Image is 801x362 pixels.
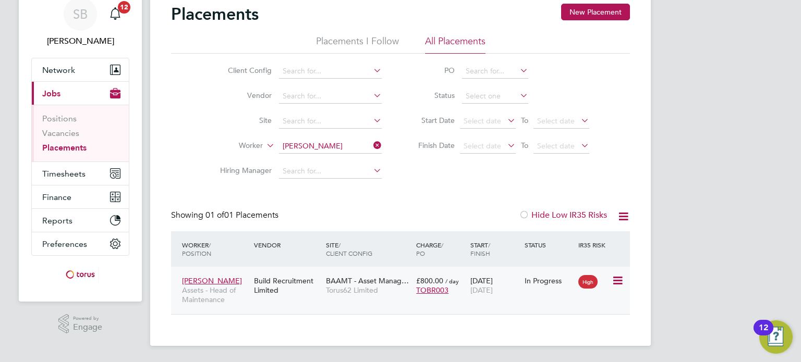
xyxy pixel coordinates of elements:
[470,241,490,257] span: / Finish
[445,277,459,285] span: / day
[32,58,129,81] button: Network
[416,285,448,295] span: TOBR003
[416,241,443,257] span: / PO
[416,276,443,285] span: £800.00
[32,105,129,161] div: Jobs
[414,235,468,263] div: Charge
[279,139,382,154] input: Search for...
[468,235,522,263] div: Start
[42,192,71,202] span: Finance
[279,114,382,129] input: Search for...
[518,139,531,152] span: To
[62,266,99,283] img: torus-logo-retina.png
[42,216,72,226] span: Reports
[182,276,242,285] span: [PERSON_NAME]
[212,166,272,175] label: Hiring Manager
[537,141,575,151] span: Select date
[759,328,768,341] div: 12
[32,232,129,255] button: Preferences
[326,276,409,285] span: BAAMT - Asset Manag…
[179,270,630,279] a: [PERSON_NAME]Assets - Head of MaintenanceBuild Recruitment LimitedBAAMT - Asset Manag…Torus62 Lim...
[468,271,522,300] div: [DATE]
[203,141,263,151] label: Worker
[73,7,88,21] span: SB
[251,235,323,254] div: Vendor
[58,314,103,334] a: Powered byEngage
[42,169,86,179] span: Timesheets
[42,89,60,98] span: Jobs
[251,271,323,300] div: Build Recruitment Limited
[408,66,455,75] label: PO
[42,239,87,249] span: Preferences
[42,143,87,153] a: Placements
[205,210,224,220] span: 01 of
[279,89,382,104] input: Search for...
[212,66,272,75] label: Client Config
[279,64,382,79] input: Search for...
[32,82,129,105] button: Jobs
[212,91,272,100] label: Vendor
[518,114,531,127] span: To
[326,241,372,257] span: / Client Config
[462,89,528,104] input: Select one
[537,116,575,126] span: Select date
[425,35,486,54] li: All Placements
[279,164,382,179] input: Search for...
[576,235,612,254] div: IR35 Risk
[470,285,493,295] span: [DATE]
[182,241,211,257] span: / Position
[408,141,455,150] label: Finish Date
[118,1,130,14] span: 12
[31,266,129,283] a: Go to home page
[323,235,414,263] div: Site
[408,91,455,100] label: Status
[578,275,598,289] span: High
[326,285,411,295] span: Torus62 Limited
[73,323,102,332] span: Engage
[462,64,528,79] input: Search for...
[31,35,129,47] span: Sam Baaziz
[759,320,793,354] button: Open Resource Center, 12 new notifications
[32,162,129,185] button: Timesheets
[316,35,399,54] li: Placements I Follow
[205,210,278,220] span: 01 Placements
[42,65,75,75] span: Network
[32,185,129,208] button: Finance
[464,141,501,151] span: Select date
[212,116,272,125] label: Site
[171,210,281,221] div: Showing
[179,235,251,263] div: Worker
[32,209,129,232] button: Reports
[182,285,249,304] span: Assets - Head of Maintenance
[464,116,501,126] span: Select date
[522,235,576,254] div: Status
[73,314,102,323] span: Powered by
[42,128,79,138] a: Vacancies
[525,276,574,285] div: In Progress
[519,210,607,220] label: Hide Low IR35 Risks
[171,4,259,24] h2: Placements
[408,116,455,125] label: Start Date
[42,114,77,123] a: Positions
[561,4,630,20] button: New Placement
